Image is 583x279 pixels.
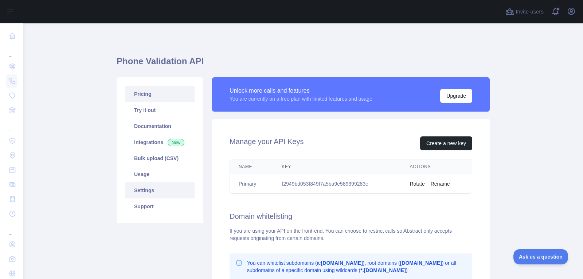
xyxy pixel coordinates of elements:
[6,222,17,236] div: ...
[420,136,472,150] button: Create a new key
[360,267,406,273] b: *.[DOMAIN_NAME]
[247,259,466,274] p: You can whitelist subdomains (ie ), root domains ( ) or all subdomains of a specific domain using...
[410,180,424,187] button: Rotate
[6,44,17,58] div: ...
[516,8,544,16] span: Invite users
[6,118,17,133] div: ...
[125,86,195,102] a: Pricing
[117,55,490,73] h1: Phone Validation API
[504,6,545,18] button: Invite users
[230,211,472,221] h2: Domain whitelisting
[230,86,372,95] div: Unlock more calls and features
[230,174,273,194] td: Primary
[125,102,195,118] a: Try it out
[125,118,195,134] a: Documentation
[440,89,472,103] button: Upgrade
[125,134,195,150] a: Integrations New
[125,166,195,182] a: Usage
[125,198,195,214] a: Support
[125,150,195,166] a: Bulk upload (CSV)
[401,159,472,174] th: Actions
[513,249,568,264] iframe: Toggle Customer Support
[230,159,273,174] th: Name
[431,180,450,187] button: Rename
[230,95,372,102] div: You are currently on a free plan with limited features and usage
[321,260,363,266] b: [DOMAIN_NAME]
[273,174,401,194] td: f2949bd053f849f7a5ba9e589399283e
[400,260,442,266] b: [DOMAIN_NAME]
[168,139,184,146] span: New
[273,159,401,174] th: Key
[230,227,472,242] div: If you are using your API on the front-end. You can choose to restrict calls so Abstract only acc...
[230,136,304,150] h2: Manage your API Keys
[125,182,195,198] a: Settings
